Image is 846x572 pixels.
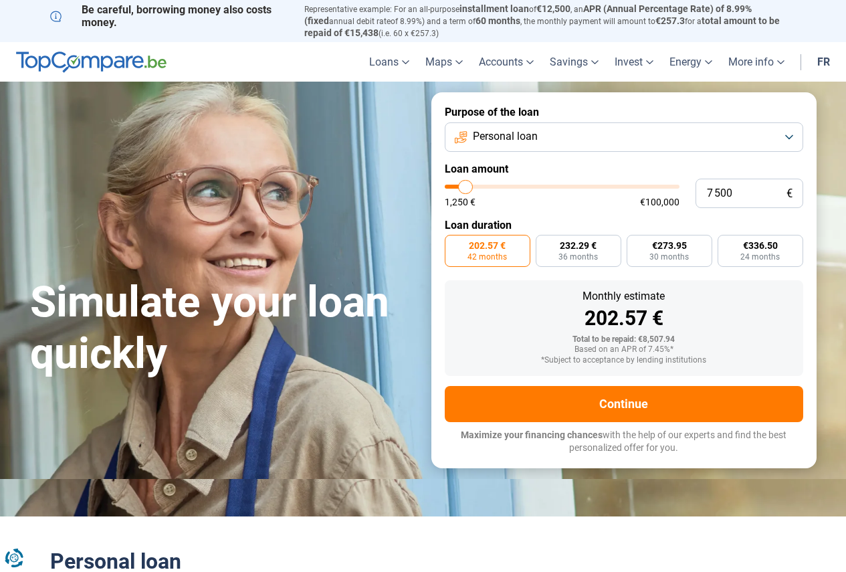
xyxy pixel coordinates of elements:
font: €12,500 [536,3,570,14]
font: with the help of our experts and find the best personalized offer for you. [569,430,786,454]
font: 202.57 € [469,240,506,251]
font: 1,250 € [445,197,475,207]
font: Be careful, borrowing money also costs money. [82,3,272,29]
font: Based on an APR of 7.45%* [574,345,673,354]
a: Maps [417,42,471,82]
img: TopCompare [16,52,167,73]
font: 202.57 € [585,306,663,330]
a: Accounts [471,42,542,82]
font: Purpose of the loan [445,106,539,118]
font: Accounts [479,56,523,68]
a: Loans [361,42,417,82]
font: 36 months [558,252,598,262]
a: More info [720,42,792,82]
font: 30 months [649,252,689,262]
font: €257.3 [655,15,685,26]
font: Personal loan [473,130,538,142]
font: 24 months [740,252,780,262]
font: Maps [425,56,452,68]
a: Invest [607,42,661,82]
font: 60 months [475,15,520,26]
font: Total to be repaid: €8,507.94 [572,335,675,344]
a: Savings [542,42,607,82]
font: APR (Annual Percentage Rate) of 8.99% ( [304,3,752,26]
font: Continue [599,397,648,411]
font: , an [570,5,583,14]
button: Personal loan [445,122,803,152]
font: Loans [369,56,399,68]
font: €336.50 [743,240,778,251]
a: Energy [661,42,720,82]
font: fixed [308,15,329,26]
font: Representative example: For an all-purpose [304,5,459,14]
font: *Subject to acceptance by lending institutions [541,355,706,365]
font: , the monthly payment will amount to [520,17,655,26]
font: Loan amount [445,163,508,175]
button: Continue [445,386,803,422]
font: of [529,5,536,14]
a: fr [809,42,838,82]
font: annual debit rate [329,17,391,26]
font: Monthly estimate [583,290,665,302]
font: Invest [615,56,643,68]
font: Loan duration [445,219,512,231]
font: 42 months [467,252,507,262]
font: More info [728,56,774,68]
font: 232.29 € [560,240,597,251]
font: €273.95 [652,240,687,251]
font: for a [685,17,702,26]
font: installment loan [459,3,529,14]
font: Simulate your loan quickly [30,277,389,379]
font: Savings [550,56,588,68]
font: (i.e. 60 x €257.3) [379,29,439,38]
font: Maximize your financing chances [461,430,603,440]
font: total amount to be repaid of €15,438 [304,15,780,38]
font: € [786,187,792,200]
font: of 8.99%) and a term of [391,17,475,26]
font: €100,000 [640,197,679,207]
font: fr [817,56,830,68]
font: Energy [669,56,702,68]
